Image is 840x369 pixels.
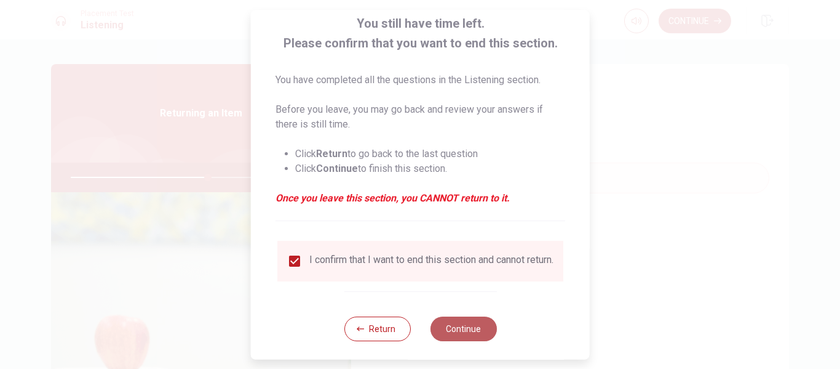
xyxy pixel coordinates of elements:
button: Return [344,317,410,341]
strong: Continue [316,163,358,174]
strong: Return [316,148,347,160]
div: I confirm that I want to end this section and cannot return. [309,254,553,269]
p: Before you leave, you may go back and review your answers if there is still time. [275,102,565,132]
em: Once you leave this section, you CANNOT return to it. [275,191,565,206]
li: Click to go back to the last question [295,147,565,161]
p: You have completed all the questions in the Listening section. [275,73,565,87]
span: You still have time left. Please confirm that you want to end this section. [275,14,565,53]
button: Continue [430,317,496,341]
li: Click to finish this section. [295,161,565,176]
